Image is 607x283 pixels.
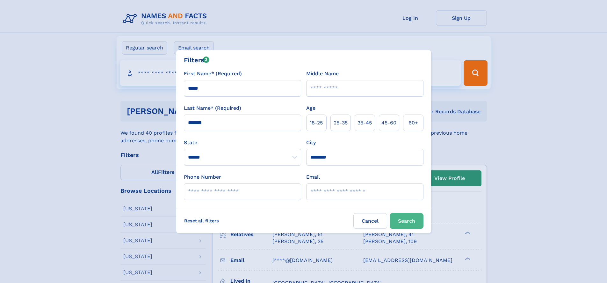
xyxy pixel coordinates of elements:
[184,70,242,78] label: First Name* (Required)
[184,139,301,146] label: State
[358,119,372,127] span: 35‑45
[180,213,223,228] label: Reset all filters
[306,139,316,146] label: City
[381,119,396,127] span: 45‑60
[353,213,387,229] label: Cancel
[408,119,418,127] span: 60+
[184,104,241,112] label: Last Name* (Required)
[334,119,348,127] span: 25‑35
[310,119,323,127] span: 18‑25
[184,55,210,65] div: Filters
[306,70,339,78] label: Middle Name
[306,104,315,112] label: Age
[306,173,320,181] label: Email
[184,173,221,181] label: Phone Number
[390,213,423,229] button: Search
